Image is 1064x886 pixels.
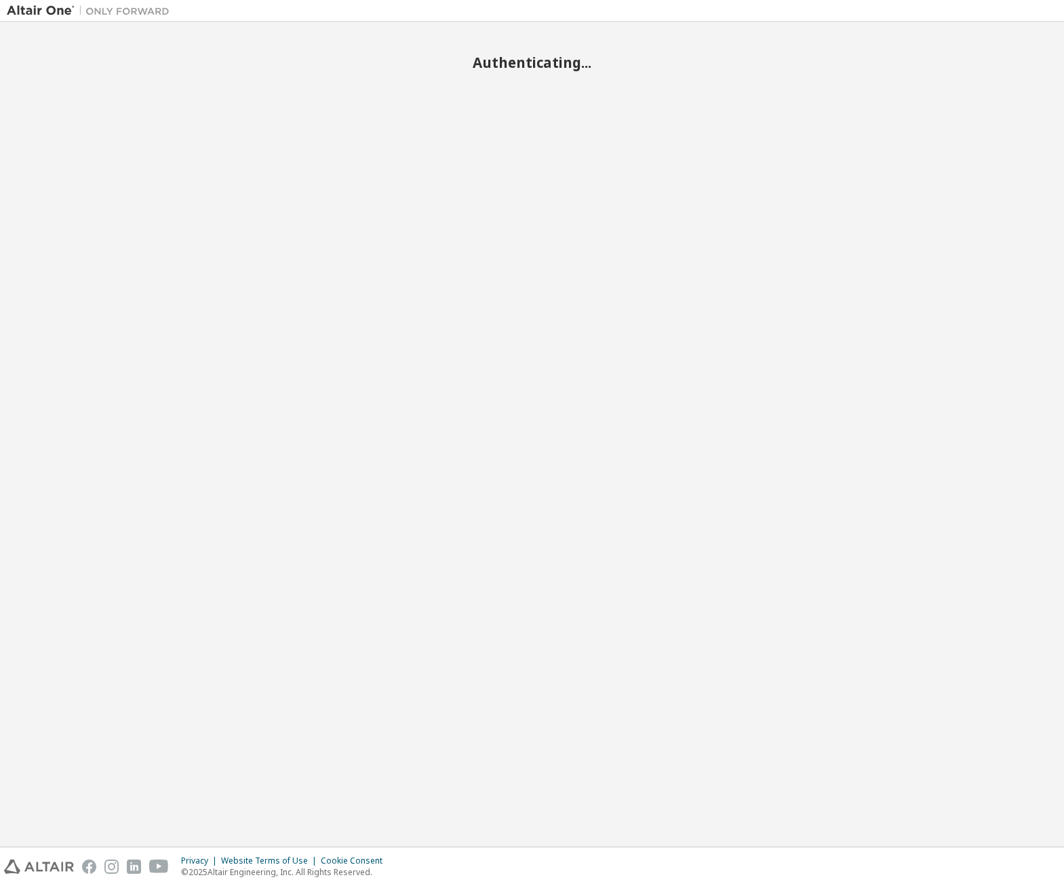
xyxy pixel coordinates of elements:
img: instagram.svg [104,860,119,874]
p: © 2025 Altair Engineering, Inc. All Rights Reserved. [181,866,391,878]
div: Cookie Consent [321,855,391,866]
img: facebook.svg [82,860,96,874]
img: altair_logo.svg [4,860,74,874]
img: Altair One [7,4,176,18]
img: youtube.svg [149,860,169,874]
img: linkedin.svg [127,860,141,874]
div: Privacy [181,855,221,866]
div: Website Terms of Use [221,855,321,866]
h2: Authenticating... [7,54,1057,71]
